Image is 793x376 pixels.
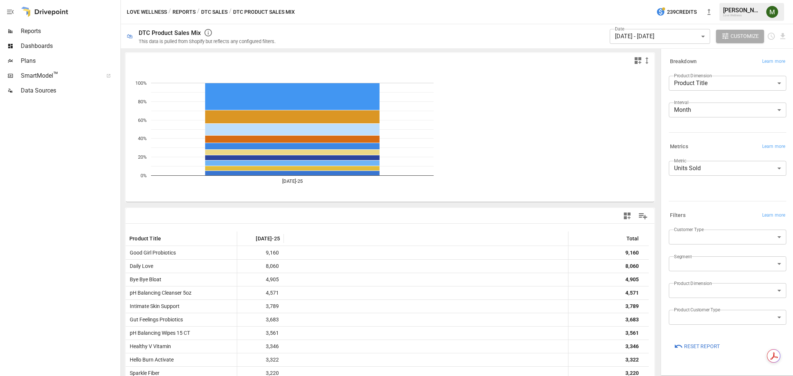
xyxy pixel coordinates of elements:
[241,327,280,340] span: 3,561
[127,357,174,363] span: Hello Burn Activate
[635,208,651,224] button: Manage Columns
[615,26,624,32] label: Date
[674,226,704,233] label: Customer Type
[141,173,147,178] text: 0%
[21,42,119,51] span: Dashboards
[21,27,119,36] span: Reports
[731,32,759,41] span: Customize
[674,307,720,313] label: Product Customer Type
[53,70,58,80] span: ™
[138,117,147,123] text: 60%
[241,353,280,366] span: 3,322
[127,317,183,322] span: Gut Feelings Probiotics
[674,280,712,286] label: Product Dimension
[716,30,764,43] button: Customize
[127,33,133,40] div: 🛍
[762,58,785,65] span: Learn more
[241,300,280,313] span: 3,789
[625,273,639,286] div: 4,905
[241,246,280,259] span: 9,160
[138,154,147,160] text: 20%
[139,39,275,44] div: This data is pulled from Shopify but reflects any configured filters.
[21,56,119,65] span: Plans
[670,211,686,220] h6: Filters
[139,29,201,36] div: DTC Product Sales Mix
[625,353,639,366] div: 3,322
[127,7,167,17] button: Love Wellness
[670,58,697,66] h6: Breakdown
[625,300,639,313] div: 3,789
[610,29,710,44] div: [DATE] - [DATE]
[241,273,280,286] span: 4,905
[127,370,159,376] span: Sparkle Fiber
[762,143,785,150] span: Learn more
[653,5,700,19] button: 239Credits
[229,7,232,17] div: /
[669,161,786,176] div: Units Sold
[723,7,762,14] div: [PERSON_NAME]
[282,178,303,184] text: [DATE]-25
[138,99,147,104] text: 80%
[127,303,180,309] span: Intimate Skin Support
[126,68,488,202] svg: A chart.
[126,68,649,202] div: A chart.
[625,313,639,326] div: 3,683
[674,158,686,164] label: Metric
[669,103,786,117] div: Month
[129,235,161,242] span: Product Title
[702,4,716,19] button: New version available, click to update!
[625,246,639,259] div: 9,160
[779,32,787,40] button: Download report
[127,250,176,256] span: Good Girl Probiotics
[669,340,725,353] button: Reset Report
[767,32,776,40] button: Schedule report
[241,260,280,273] span: 8,060
[201,7,228,17] button: DTC Sales
[626,236,639,242] div: Total
[241,286,280,299] span: 4,571
[674,99,689,106] label: Interval
[21,71,98,80] span: SmartModel
[127,290,191,296] span: pH Balancing Cleanser 5oz
[684,342,720,351] span: Reset Report
[168,7,171,17] div: /
[197,7,200,17] div: /
[138,136,147,141] text: 40%
[625,327,639,340] div: 3,561
[674,72,712,79] label: Product Dimension
[256,235,280,242] span: [DATE]-25
[127,343,171,349] span: Healthy V Vitamin
[669,76,786,91] div: Product Title
[723,14,762,17] div: Love Wellness
[625,286,639,299] div: 4,571
[173,7,196,17] button: Reports
[127,276,161,282] span: Bye Bye Bloat
[674,253,692,260] label: Segment
[766,6,778,18] img: Meredith Lacasse
[625,340,639,353] div: 3,346
[762,1,783,22] button: Meredith Lacasse
[135,80,147,86] text: 100%
[670,143,688,151] h6: Metrics
[241,313,280,326] span: 3,683
[127,263,153,269] span: Daily Love
[241,340,280,353] span: 3,346
[144,71,330,75] text: For visual display, only the top 9 products based on the Metric selected are outputted in the cha...
[667,7,697,17] span: 239 Credits
[762,212,785,219] span: Learn more
[21,86,119,95] span: Data Sources
[625,260,639,273] div: 8,060
[127,330,190,336] span: pH Balancing Wipes 15 CT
